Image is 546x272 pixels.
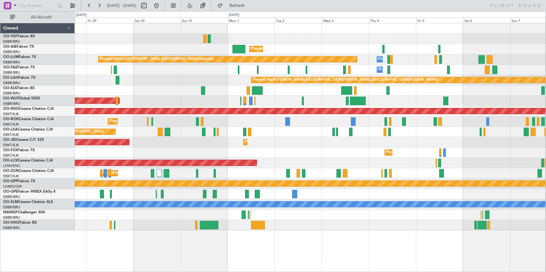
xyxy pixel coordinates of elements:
a: EBBR/BRU [3,70,20,75]
div: Planned Maint Kortrijk-[GEOGRAPHIC_DATA] [110,117,183,126]
div: Owner Melsbroek Air Base [379,55,421,64]
a: EBBR/BRU [3,91,20,96]
a: OO-SLMCessna Citation XLS [3,200,53,204]
a: N604GFChallenger 604 [3,211,45,214]
a: OO-GPPFalcon 7X [3,179,35,183]
span: OO-AIE [3,45,17,49]
span: OO-GPE [3,190,18,194]
a: UUMO/OSF [3,184,22,189]
a: OO-LUXCessna Citation CJ4 [3,159,53,163]
div: [DATE] [229,13,239,18]
span: OO-ZUN [3,169,19,173]
span: OO-FSX [3,148,18,152]
a: EBBR/BRU [3,60,20,65]
a: OO-AIEFalcon 7X [3,45,34,49]
div: Planned Maint [GEOGRAPHIC_DATA] ([GEOGRAPHIC_DATA] National) [100,55,214,64]
span: All Aircraft [16,15,66,19]
a: OO-LUMFalcon 7X [3,55,36,59]
a: EBKT/KJK [3,112,19,116]
a: EBBR/BRU [3,39,20,44]
button: Refresh [215,1,252,11]
div: Thu 4 [369,17,416,23]
div: Sat 6 [463,17,510,23]
a: OO-FAEFalcon 7X [3,66,35,69]
a: OO-WLPGlobal 5500 [3,97,40,100]
div: Sat 30 [134,17,181,23]
div: Tue 2 [275,17,322,23]
span: OO-NSG [3,107,19,111]
div: Planned Maint [PERSON_NAME]-[GEOGRAPHIC_DATA][PERSON_NAME] ([GEOGRAPHIC_DATA][PERSON_NAME]) [253,75,439,85]
a: OO-ROKCessna Citation CJ4 [3,117,54,121]
div: [DATE] [76,13,87,18]
div: Planned Maint Kortrijk-[GEOGRAPHIC_DATA] [386,148,460,157]
a: OO-LXACessna Citation CJ4 [3,128,53,131]
a: OO-JIDCessna CJ1 525 [3,138,44,142]
span: OO-WLP [3,97,19,100]
a: EBBR/BRU [3,101,20,106]
input: Trip Number [19,1,55,10]
a: OO-ZUNCessna Citation CJ4 [3,169,54,173]
a: EBBR/BRU [3,81,20,85]
a: EBKT/KJK [3,174,19,179]
span: OO-ELK [3,86,17,90]
div: Mon 1 [228,17,275,23]
a: EBBR/BRU [3,195,20,199]
a: EBKT/KJK [3,153,19,158]
span: OO-HHO [3,221,19,225]
span: OO-LUX [3,159,18,163]
span: OO-GPP [3,179,18,183]
span: OO-FAE [3,66,18,69]
a: OO-VSFFalcon 8X [3,35,35,38]
span: OO-ROK [3,117,19,121]
a: EBKT/KJK [3,143,19,147]
a: OO-FSXFalcon 7X [3,148,35,152]
a: OO-ELKFalcon 8X [3,86,35,90]
span: [DATE] - [DATE] [107,3,136,8]
a: EBKT/KJK [3,122,19,127]
span: OO-SLM [3,200,18,204]
span: N604GF [3,211,18,214]
span: OO-JID [3,138,16,142]
span: Refresh [224,3,250,8]
div: Fri 29 [86,17,134,23]
div: Planned Maint [GEOGRAPHIC_DATA] ([GEOGRAPHIC_DATA]) [251,44,350,54]
a: LFSN/ENC [3,163,20,168]
a: OO-GPEFalcon 900EX EASy II [3,190,55,194]
a: EBBR/BRU [3,215,20,220]
div: Wed 3 [322,17,369,23]
a: EBBR/BRU [3,50,20,54]
div: Planned Maint Kortrijk-[GEOGRAPHIC_DATA] [245,137,318,147]
a: EBKT/KJK [3,132,19,137]
a: EBBR/BRU [3,205,20,210]
a: OO-NSGCessna Citation CJ4 [3,107,54,111]
span: OO-LUM [3,55,19,59]
a: OO-HHOFalcon 8X [3,221,37,225]
div: Owner Melsbroek Air Base [379,65,421,74]
a: EBBR/BRU [3,226,20,230]
div: Sun 31 [181,17,228,23]
a: OO-LAHFalcon 7X [3,76,35,80]
button: All Aircraft [7,12,68,22]
div: Fri 5 [416,17,463,23]
span: OO-LAH [3,76,18,80]
span: OO-VSF [3,35,18,38]
span: OO-LXA [3,128,18,131]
